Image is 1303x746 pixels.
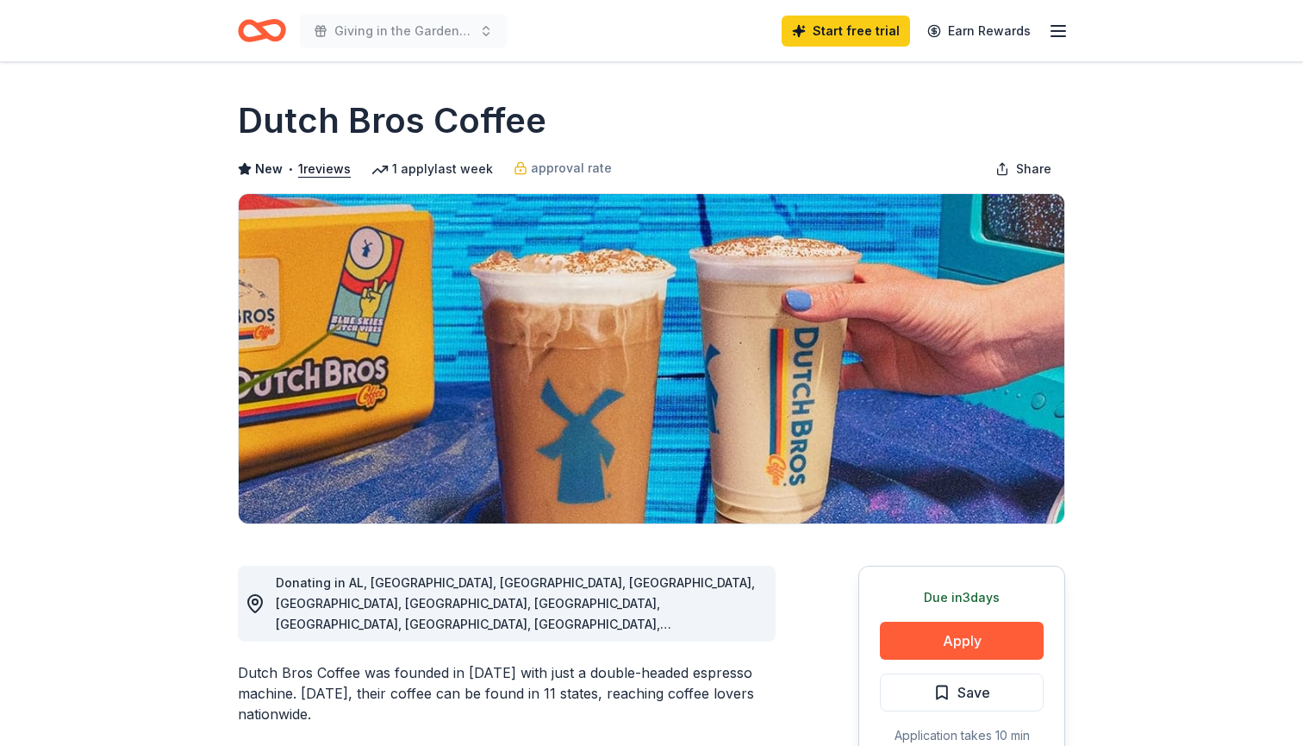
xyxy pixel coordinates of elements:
[288,162,294,176] span: •
[238,97,546,145] h1: Dutch Bros Coffee
[531,158,612,179] span: approval rate
[255,159,283,179] span: New
[371,159,493,179] div: 1 apply last week
[238,662,776,724] div: Dutch Bros Coffee was founded in [DATE] with just a double-headed espresso machine. [DATE], their...
[276,575,755,673] span: Donating in AL, [GEOGRAPHIC_DATA], [GEOGRAPHIC_DATA], [GEOGRAPHIC_DATA], [GEOGRAPHIC_DATA], [GEOG...
[238,10,286,51] a: Home
[917,16,1041,47] a: Earn Rewards
[880,622,1044,660] button: Apply
[1016,159,1051,179] span: Share
[782,16,910,47] a: Start free trial
[880,674,1044,712] button: Save
[514,158,612,179] a: approval rate
[334,21,472,41] span: Giving in the Garden Party
[298,159,351,179] button: 1reviews
[300,14,507,48] button: Giving in the Garden Party
[239,194,1064,523] img: Image for Dutch Bros Coffee
[880,587,1044,608] div: Due in 3 days
[982,152,1065,186] button: Share
[957,681,990,704] span: Save
[880,725,1044,746] div: Application takes 10 min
